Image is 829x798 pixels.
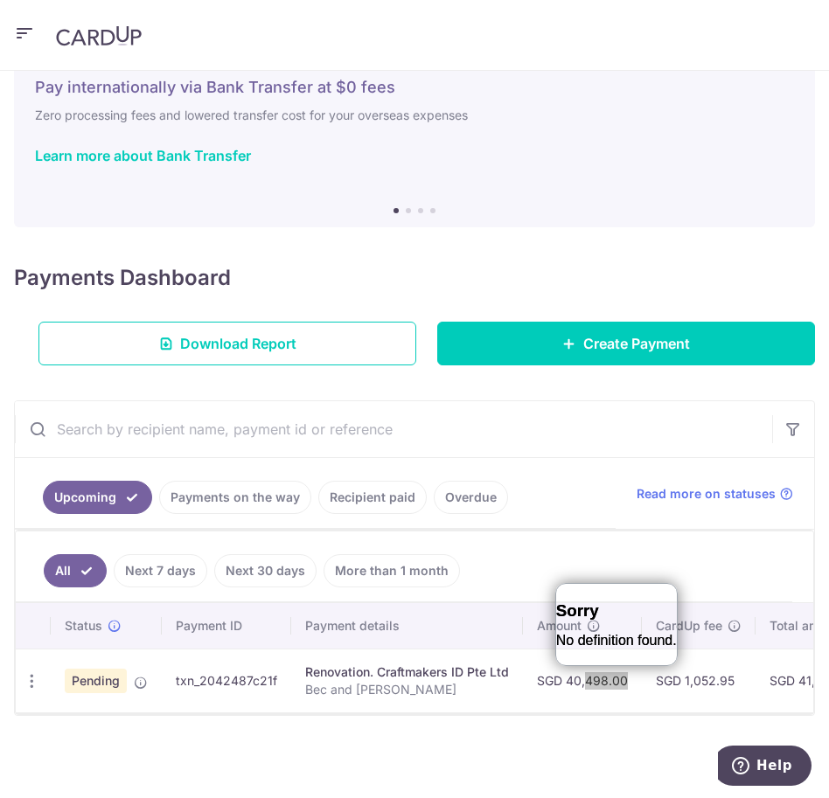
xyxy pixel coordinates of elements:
a: Upcoming [43,481,152,514]
h5: Pay internationally via Bank Transfer at $0 fees [35,77,794,98]
td: txn_2042487c21f [162,649,291,712]
a: All [44,554,107,587]
a: Payments on the way [159,481,311,514]
div: Renovation. Craftmakers ID Pte Ltd [305,663,509,681]
span: Read more on statuses [637,485,776,503]
span: CardUp fee [656,617,722,635]
th: Payment details [291,603,523,649]
a: Learn more about Bank Transfer [35,147,251,164]
span: Pending [65,669,127,693]
h6: Zero processing fees and lowered transfer cost for your overseas expenses [35,105,794,126]
span: Total amt. [770,617,827,635]
span: Status [65,617,102,635]
img: CardUp [56,25,142,46]
td: SGD 1,052.95 [642,649,756,712]
a: Next 30 days [214,554,317,587]
td: SGD 40,498.00 [523,649,642,712]
a: Create Payment [437,322,815,365]
a: Download Report [38,322,416,365]
span: Create Payment [583,333,690,354]
span: Amount [537,617,582,635]
iframe: Opens a widget where you can find more information [718,746,812,789]
input: Search by recipient name, payment id or reference [15,401,772,457]
p: Bec and [PERSON_NAME] [305,681,509,698]
h4: Payments Dashboard [14,262,231,294]
a: More than 1 month [324,554,460,587]
a: Overdue [434,481,508,514]
span: Download Report [180,333,296,354]
a: Next 7 days [114,554,207,587]
th: Payment ID [162,603,291,649]
a: Recipient paid [318,481,427,514]
a: Read more on statuses [637,485,793,503]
